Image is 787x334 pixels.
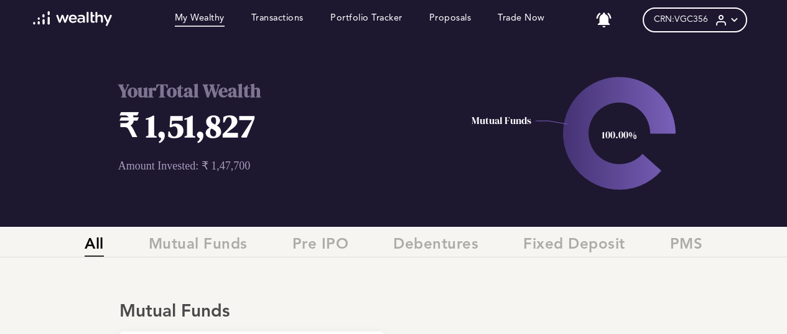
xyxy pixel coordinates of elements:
[118,103,453,148] h1: ₹ 1,51,827
[602,128,637,141] text: 100.00%
[118,159,453,173] p: Amount Invested: ₹ 1,47,700
[85,236,104,257] span: All
[251,13,304,27] a: Transactions
[330,13,403,27] a: Portfolio Tracker
[498,13,545,27] a: Trade Now
[33,11,112,26] img: wl-logo-white.svg
[523,236,625,257] span: Fixed Deposit
[734,278,778,325] iframe: Chat
[472,113,532,127] text: Mutual Funds
[670,236,703,257] span: PMS
[429,13,472,27] a: Proposals
[393,236,478,257] span: Debentures
[118,78,453,103] h2: Your Total Wealth
[119,302,668,323] div: Mutual Funds
[654,14,708,25] span: CRN: VGC356
[149,236,248,257] span: Mutual Funds
[175,13,225,27] a: My Wealthy
[292,236,349,257] span: Pre IPO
